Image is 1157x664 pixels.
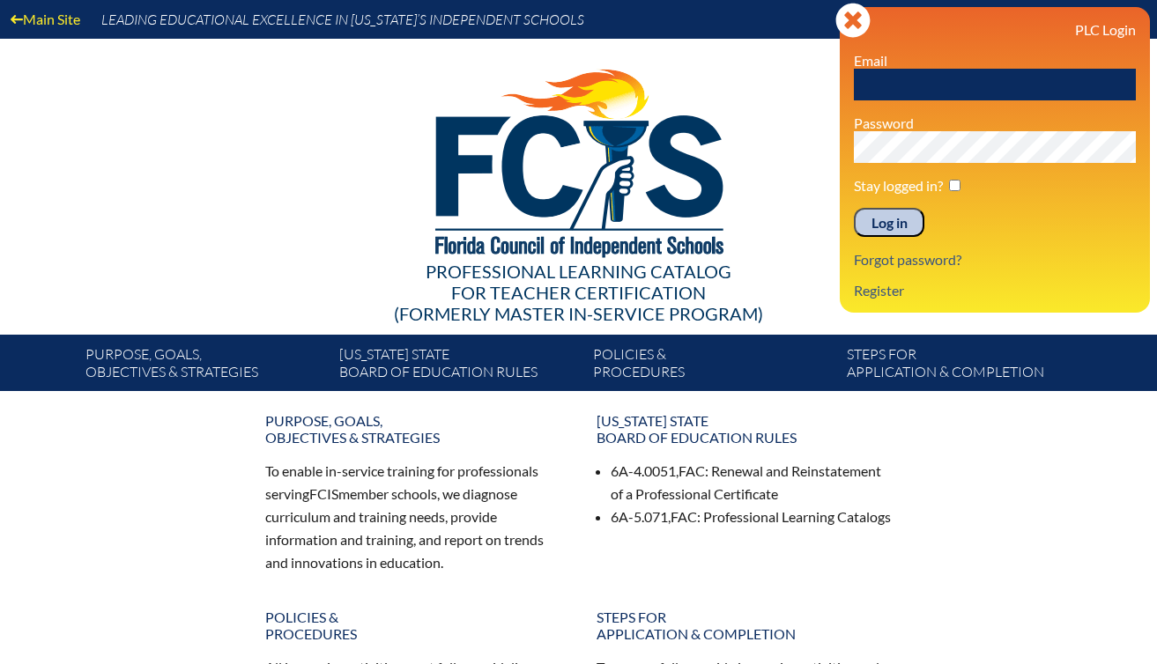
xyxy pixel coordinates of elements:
[840,342,1094,391] a: Steps forapplication & completion
[611,460,893,505] li: 6A-4.0051, : Renewal and Reinstatement of a Professional Certificate
[255,405,572,453] a: Purpose, goals,objectives & strategies
[332,342,586,391] a: [US_STATE] StateBoard of Education rules
[451,282,706,303] span: for Teacher Certification
[586,601,903,649] a: Steps forapplication & completion
[854,21,1136,38] h3: PLC Login
[854,52,887,69] label: Email
[847,278,911,302] a: Register
[854,114,914,131] label: Password
[835,3,871,38] svg: Close
[854,208,924,238] input: Log in
[671,508,697,525] span: FAC
[255,601,572,649] a: Policies &Procedures
[309,485,338,502] span: FCIS
[854,177,943,194] label: Stay logged in?
[4,7,87,31] a: Main Site
[611,505,893,528] li: 6A-5.071, : Professional Learning Catalogs
[586,405,903,453] a: [US_STATE] StateBoard of Education rules
[679,462,705,479] span: FAC
[265,460,561,573] p: To enable in-service training for professionals serving member schools, we diagnose curriculum an...
[586,342,840,391] a: Policies &Procedures
[71,261,1087,324] div: Professional Learning Catalog (formerly Master In-service Program)
[847,247,968,271] a: Forgot password?
[78,342,332,391] a: Purpose, goals,objectives & strategies
[397,39,760,279] img: FCISlogo221.eps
